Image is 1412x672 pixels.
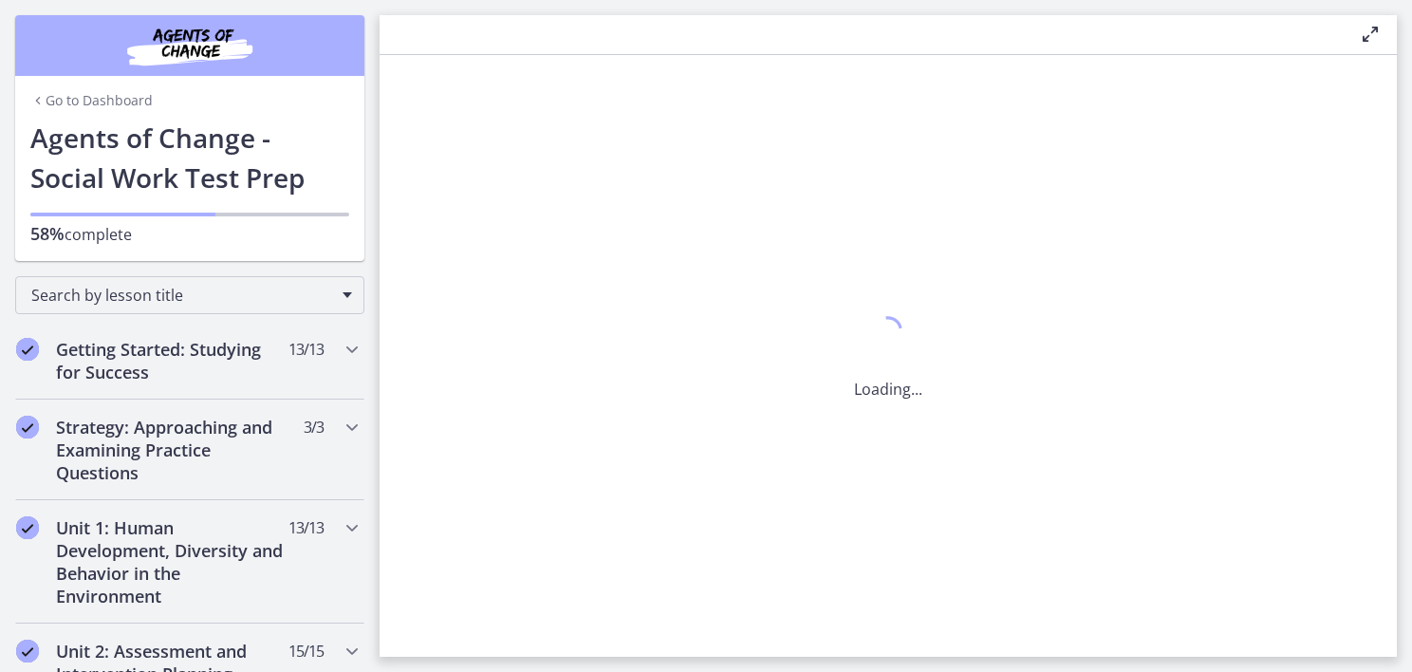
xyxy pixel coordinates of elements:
[16,416,39,439] i: Completed
[30,118,349,197] h1: Agents of Change - Social Work Test Prep
[854,378,922,401] p: Loading...
[76,23,304,68] img: Agents of Change
[16,640,39,663] i: Completed
[16,516,39,539] i: Completed
[288,338,324,361] span: 13 / 13
[288,640,324,663] span: 15 / 15
[31,285,333,306] span: Search by lesson title
[16,338,39,361] i: Completed
[30,91,153,110] a: Go to Dashboard
[15,276,364,314] div: Search by lesson title
[30,222,65,245] span: 58%
[304,416,324,439] span: 3 / 3
[30,222,349,246] p: complete
[854,311,922,355] div: 1
[56,416,288,484] h2: Strategy: Approaching and Examining Practice Questions
[288,516,324,539] span: 13 / 13
[56,338,288,383] h2: Getting Started: Studying for Success
[56,516,288,607] h2: Unit 1: Human Development, Diversity and Behavior in the Environment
